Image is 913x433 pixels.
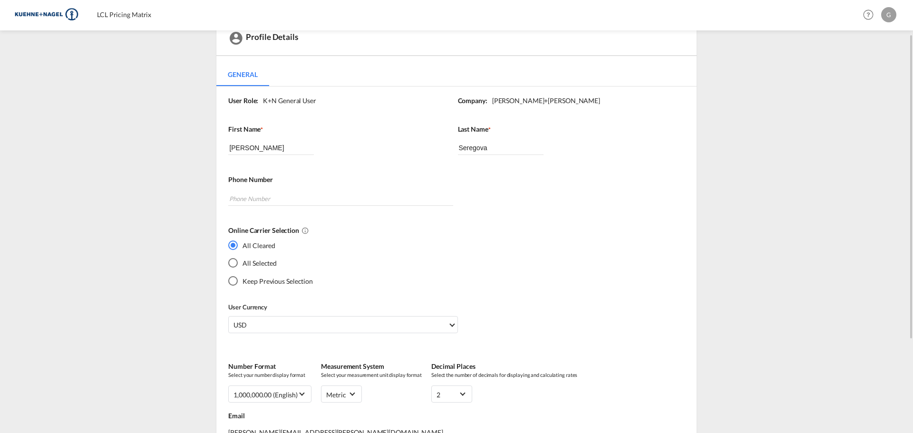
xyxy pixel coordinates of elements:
label: Phone Number [228,175,677,184]
span: Help [860,7,876,23]
md-icon: icon-account-circle [228,30,243,46]
div: metric [326,391,346,399]
div: G [881,7,896,22]
div: 2 [437,391,440,399]
div: K+N General User [258,96,316,106]
label: Email [228,411,687,421]
div: [PERSON_NAME]+[PERSON_NAME] [487,96,600,106]
input: Phone Number [228,192,453,206]
label: User Role: [228,96,258,106]
span: LCL Pricing Matrix [97,10,151,19]
label: Measurement System [321,362,422,371]
label: Online Carrier Selection [228,226,677,235]
span: Select the number of decimals for displaying and calculating rates [431,371,577,378]
md-tab-item: General [216,63,269,86]
md-radio-button: All Selected [228,258,313,268]
span: Select your measurement unit display format [321,371,422,378]
md-radio-button: Keep Previous Selection [228,276,313,286]
input: First Name [228,141,314,155]
label: Last Name [458,125,678,134]
div: 1,000,000.00 (English) [233,391,298,399]
md-pagination-wrapper: Use the left and right arrow keys to navigate between tabs [216,63,278,86]
div: Profile Details [216,21,696,56]
md-icon: All Cleared : Deselects all online carriers by default.All Selected : Selects all online carriers... [301,227,309,234]
label: Decimal Places [431,362,577,371]
label: Number Format [228,362,311,371]
span: USD [233,320,447,330]
label: Company: [458,96,487,106]
label: First Name [228,125,448,134]
div: Help [860,7,881,24]
label: User Currency [228,303,457,311]
input: Last Name [458,141,544,155]
md-radio-button: All Cleared [228,240,313,250]
md-select: Select Currency: $ USDUnited States Dollar [228,316,457,333]
span: Select your number display format [228,371,311,378]
md-radio-group: Yes [228,240,313,293]
img: 36441310f41511efafde313da40ec4a4.png [14,4,78,26]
